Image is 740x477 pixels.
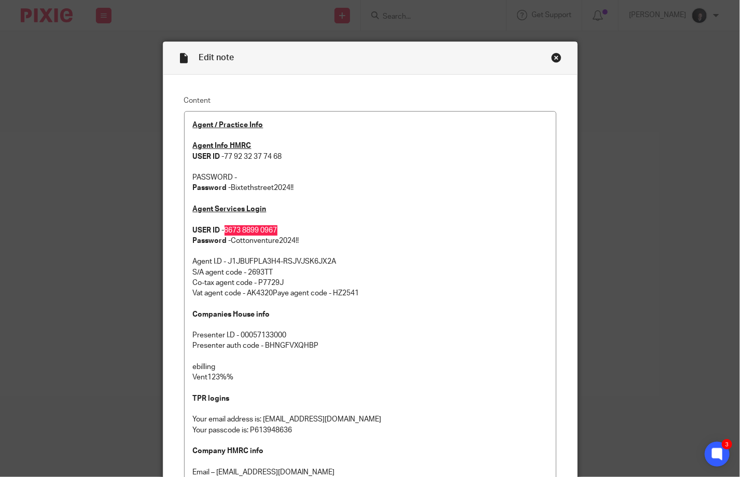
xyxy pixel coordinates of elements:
u: Agent / Practice Info [193,121,263,129]
strong: Password - [193,237,231,244]
div: Close this dialog window [551,52,562,63]
strong: Company HMRC info [193,447,264,455]
strong: TPR logins [193,395,230,402]
p: 77 92 32 37 74 68 [193,141,548,162]
label: Content [184,96,556,106]
div: 3 [722,439,732,449]
strong: Companies House info [193,311,270,318]
span: Edit note [199,53,234,62]
strong: Password - [193,184,231,192]
p: 8673 8899 0967 Cottonventure2024!! Agent I.D - J1JBUFPLA3H4-RSJVJSK6JX2A S/A agent code - 2693TT ... [193,204,548,298]
p: Bixtethstreet2024!! [193,183,548,193]
u: Agent Services Login [193,206,267,213]
strong: USER ID - [193,153,225,160]
strong: USER ID - [193,227,225,234]
u: Agent Info HMRC [193,142,252,149]
p: PASSWORD - [193,162,548,183]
